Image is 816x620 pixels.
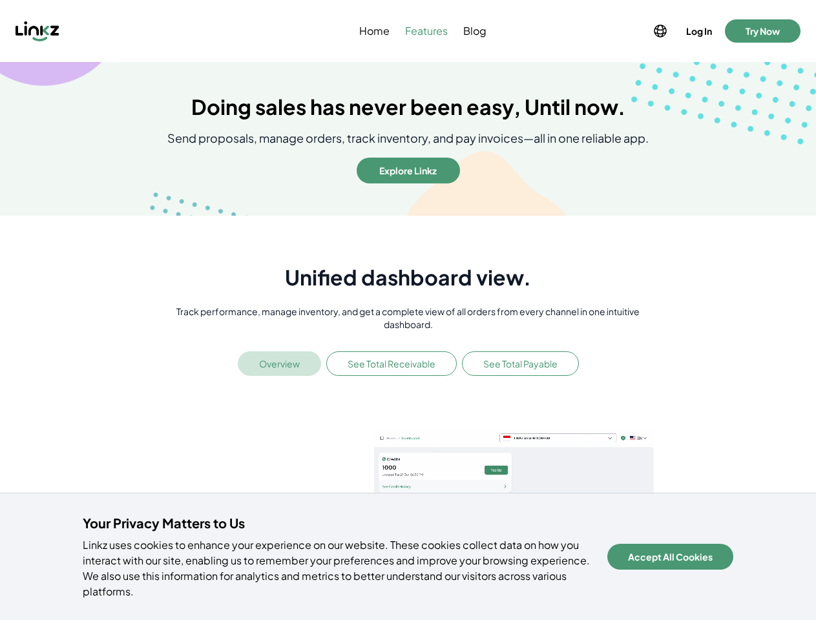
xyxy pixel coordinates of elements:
[238,351,321,376] button: Overview
[16,21,59,41] img: Linkz logo
[462,351,579,376] button: See Total Payable
[607,544,733,570] button: Accept All Cookies
[357,23,392,39] a: Home
[162,265,654,289] h1: Unified dashboard view.
[463,23,486,39] span: Blog
[83,514,592,532] h4: Your Privacy Matters to Us
[359,23,390,39] span: Home
[684,22,715,40] button: Log In
[191,94,625,119] h1: Doing sales has never been easy, Until now.
[725,19,800,43] button: Try Now
[357,158,460,183] button: Explore Linkz
[167,129,649,147] p: Send proposals, manage orders, track inventory, and pay invoices—all in one reliable app.
[326,351,457,376] button: See Total Receivable
[403,23,450,39] a: Features
[461,23,489,39] a: Blog
[162,305,654,331] p: Track performance, manage inventory, and get a complete view of all orders from every channel in ...
[83,537,592,599] p: Linkz uses cookies to enhance your experience on our website. These cookies collect data on how y...
[405,23,448,39] span: Features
